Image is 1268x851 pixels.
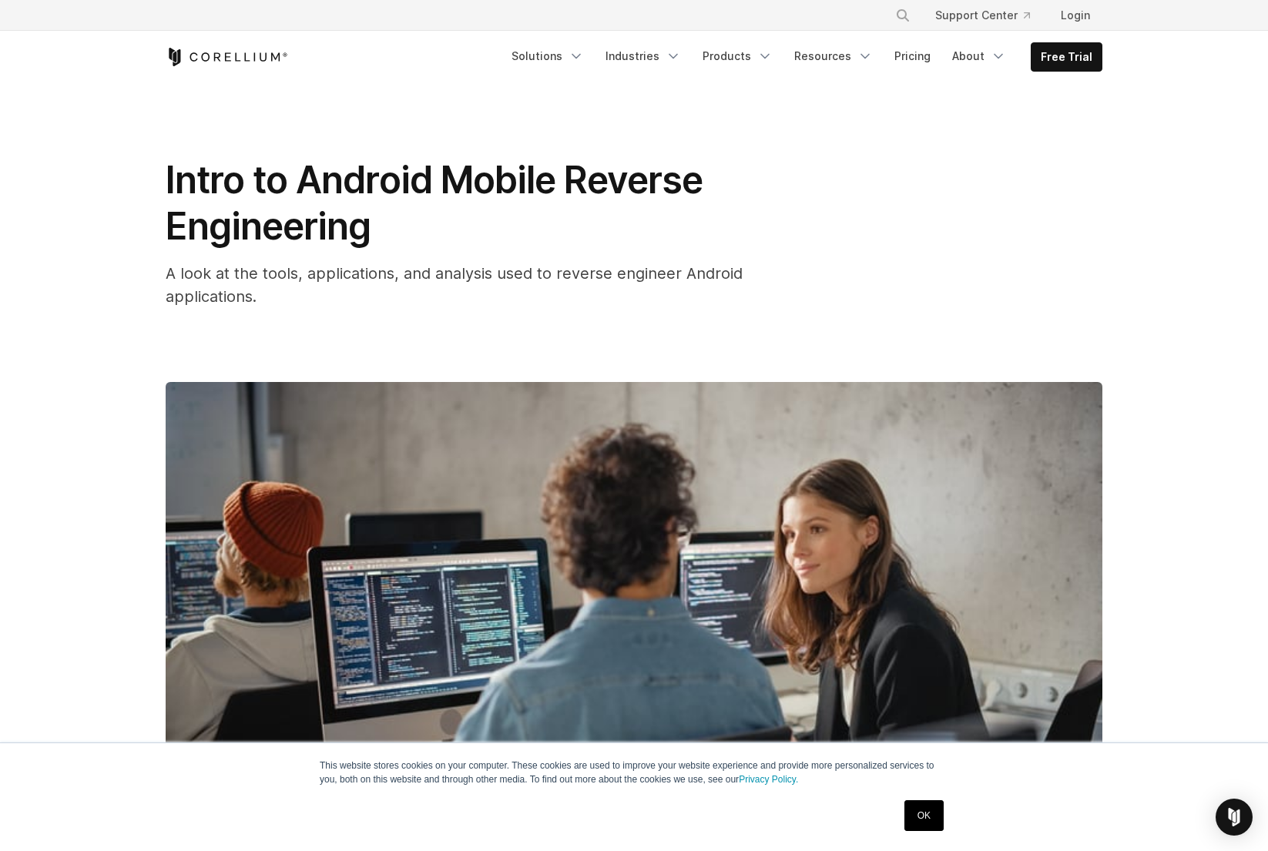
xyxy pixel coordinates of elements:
a: Products [693,42,782,70]
div: Navigation Menu [877,2,1102,29]
p: This website stores cookies on your computer. These cookies are used to improve your website expe... [320,759,948,786]
a: Login [1048,2,1102,29]
div: Navigation Menu [502,42,1102,72]
a: Corellium Home [166,48,288,66]
div: Open Intercom Messenger [1216,799,1253,836]
span: Intro to Android Mobile Reverse Engineering [166,157,703,249]
a: Pricing [885,42,940,70]
a: Solutions [502,42,593,70]
a: Support Center [923,2,1042,29]
a: Industries [596,42,690,70]
a: Privacy Policy. [739,774,798,785]
span: A look at the tools, applications, and analysis used to reverse engineer Android applications. [166,264,743,306]
a: About [943,42,1015,70]
button: Search [889,2,917,29]
a: OK [904,800,944,831]
a: Resources [785,42,882,70]
a: Free Trial [1032,43,1102,71]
